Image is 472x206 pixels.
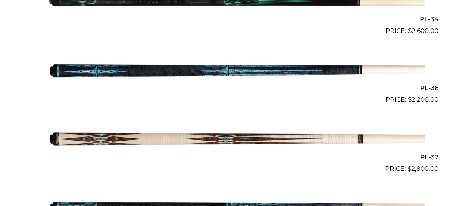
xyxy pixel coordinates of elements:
[34,108,438,173] a: PL-37 $2,800.00
[48,108,425,170] img: PL-37
[408,96,412,103] span: $
[407,165,438,172] bdi: 2,800.00
[34,39,438,105] a: PL-36 $2,200.00
[408,27,438,34] bdi: 2,600.00
[34,12,438,26] h2: PL-34
[34,81,438,95] h2: PL-36
[34,150,438,164] h2: PL-37
[408,96,438,103] bdi: 2,200.00
[48,39,425,102] img: PL-36
[407,165,411,172] span: $
[408,27,412,34] span: $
